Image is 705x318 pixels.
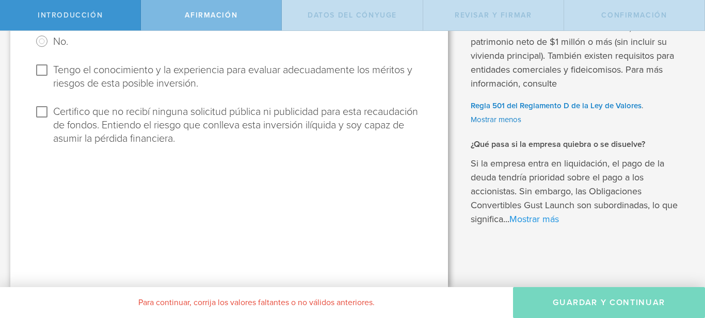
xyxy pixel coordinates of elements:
font: Confirmación [601,11,667,20]
font: Mostrar más [509,213,559,225]
button: Guardar y continuar [513,287,705,318]
radio: No. [36,33,422,49]
font: ¿Qué pasa si la empresa quiebra o se disuelve? [471,139,645,149]
font: Para continuar, corrija los valores faltantes o no válidos anteriores. [138,297,375,308]
font: . [642,101,643,110]
font: Certifico que no recibí ninguna solicitud pública ni publicidad para esta recaudación de fondos. ... [53,106,418,145]
font: Si la empresa entra en liquidación, el pago de la deuda tendría prioridad sobre el pago a los acc... [471,158,678,225]
a: Regla 501 del Reglamento D de la Ley de Valores [471,101,642,110]
font: Afirmación [185,11,237,20]
font: Datos del cónyuge [308,11,397,20]
font: Mostrar menos [471,115,521,124]
iframe: Widget de chat [653,238,705,287]
font: No. [53,36,68,48]
font: Introducción [38,11,103,20]
font: Revisar y firmar [455,11,532,20]
font: Tengo el conocimiento y la experiencia para evaluar adecuadamente los méritos y riesgos de esta p... [53,64,412,90]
